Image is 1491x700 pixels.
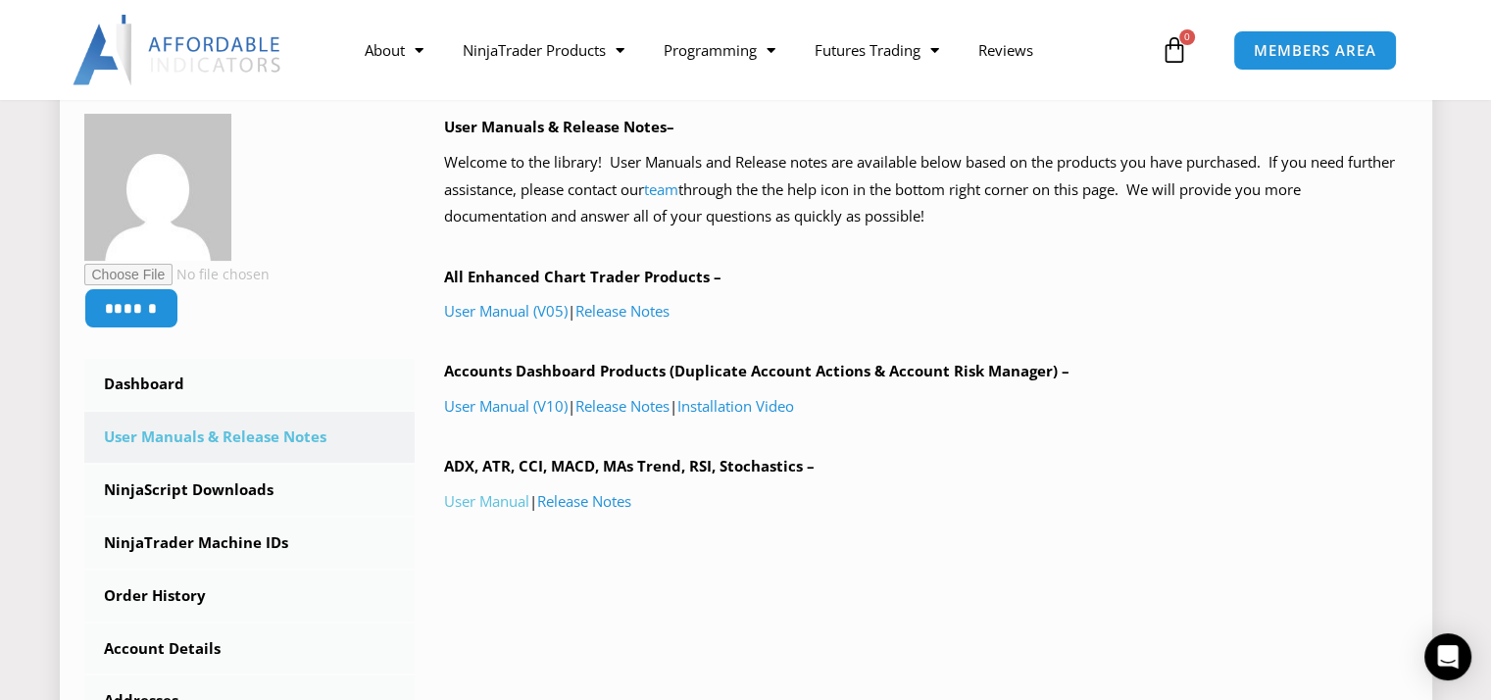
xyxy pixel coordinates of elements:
[84,571,416,622] a: Order History
[444,298,1408,325] p: |
[444,491,529,511] a: User Manual
[795,27,959,73] a: Futures Trading
[644,27,795,73] a: Programming
[1424,633,1471,680] div: Open Intercom Messenger
[1254,43,1376,58] span: MEMBERS AREA
[444,396,568,416] a: User Manual (V10)
[444,301,568,321] a: User Manual (V05)
[644,179,678,199] a: team
[84,465,416,516] a: NinjaScript Downloads
[575,301,670,321] a: Release Notes
[73,15,283,85] img: LogoAI | Affordable Indicators – NinjaTrader
[444,267,721,286] b: All Enhanced Chart Trader Products –
[677,396,794,416] a: Installation Video
[444,149,1408,231] p: Welcome to the library! User Manuals and Release notes are available below based on the products ...
[84,359,416,410] a: Dashboard
[1233,30,1397,71] a: MEMBERS AREA
[444,393,1408,421] p: | |
[575,396,670,416] a: Release Notes
[959,27,1053,73] a: Reviews
[444,117,674,136] b: User Manuals & Release Notes–
[84,412,416,463] a: User Manuals & Release Notes
[1131,22,1218,78] a: 0
[345,27,1156,73] nav: Menu
[84,518,416,569] a: NinjaTrader Machine IDs
[537,491,631,511] a: Release Notes
[443,27,644,73] a: NinjaTrader Products
[84,114,231,261] img: 9d31bb7e1ea77eb2c89bd929555c5df615da391e752d5da808b8d55deb7a798c
[444,361,1069,380] b: Accounts Dashboard Products (Duplicate Account Actions & Account Risk Manager) –
[84,624,416,675] a: Account Details
[345,27,443,73] a: About
[444,456,815,475] b: ADX, ATR, CCI, MACD, MAs Trend, RSI, Stochastics –
[444,488,1408,516] p: |
[1179,29,1195,45] span: 0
